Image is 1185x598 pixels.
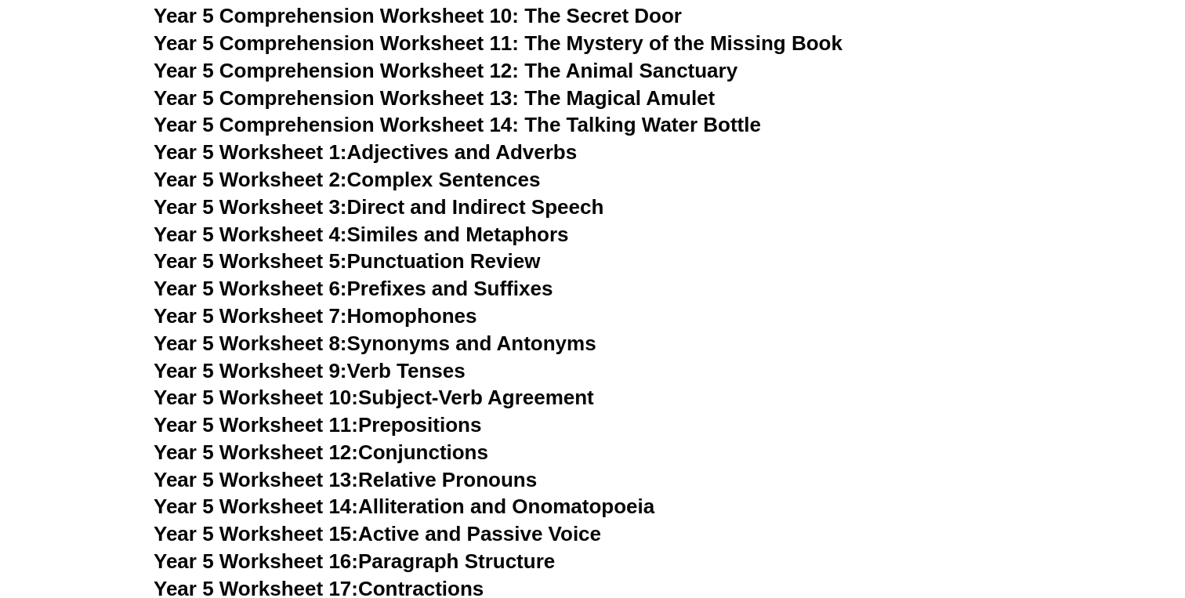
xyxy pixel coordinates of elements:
[154,168,347,191] span: Year 5 Worksheet 2:
[154,359,347,382] span: Year 5 Worksheet 9:
[154,468,358,491] span: Year 5 Worksheet 13:
[154,168,540,191] a: Year 5 Worksheet 2:Complex Sentences
[154,223,569,246] a: Year 5 Worksheet 4:Similes and Metaphors
[154,59,737,82] a: Year 5 Comprehension Worksheet 12: The Animal Sanctuary
[154,86,715,110] a: Year 5 Comprehension Worksheet 13: The Magical Amulet
[154,31,843,55] a: Year 5 Comprehension Worksheet 11: The Mystery of the Missing Book
[154,277,553,300] a: Year 5 Worksheet 6:Prefixes and Suffixes
[154,332,596,355] a: Year 5 Worksheet 8:Synonyms and Antonyms
[154,113,761,136] a: Year 5 Comprehension Worksheet 14: The Talking Water Bottle
[154,440,358,464] span: Year 5 Worksheet 12:
[154,413,481,437] a: Year 5 Worksheet 11:Prepositions
[154,522,358,545] span: Year 5 Worksheet 15:
[154,549,358,573] span: Year 5 Worksheet 16:
[154,386,594,409] a: Year 5 Worksheet 10:Subject-Verb Agreement
[154,495,358,518] span: Year 5 Worksheet 14:
[916,421,1185,598] iframe: Chat Widget
[154,359,466,382] a: Year 5 Worksheet 9:Verb Tenses
[154,195,603,219] a: Year 5 Worksheet 3:Direct and Indirect Speech
[154,495,654,518] a: Year 5 Worksheet 14:Alliteration and Onomatopoeia
[154,413,358,437] span: Year 5 Worksheet 11:
[154,332,347,355] span: Year 5 Worksheet 8:
[154,522,601,545] a: Year 5 Worksheet 15:Active and Passive Voice
[154,195,347,219] span: Year 5 Worksheet 3:
[154,249,347,273] span: Year 5 Worksheet 5:
[154,386,358,409] span: Year 5 Worksheet 10:
[154,140,577,164] a: Year 5 Worksheet 1:Adjectives and Adverbs
[154,549,555,573] a: Year 5 Worksheet 16:Paragraph Structure
[154,468,537,491] a: Year 5 Worksheet 13:Relative Pronouns
[154,4,682,27] a: Year 5 Comprehension Worksheet 10: The Secret Door
[154,304,477,328] a: Year 5 Worksheet 7:Homophones
[154,140,347,164] span: Year 5 Worksheet 1:
[154,304,347,328] span: Year 5 Worksheet 7:
[154,277,347,300] span: Year 5 Worksheet 6:
[154,249,540,273] a: Year 5 Worksheet 5:Punctuation Review
[154,223,347,246] span: Year 5 Worksheet 4:
[154,440,488,464] a: Year 5 Worksheet 12:Conjunctions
